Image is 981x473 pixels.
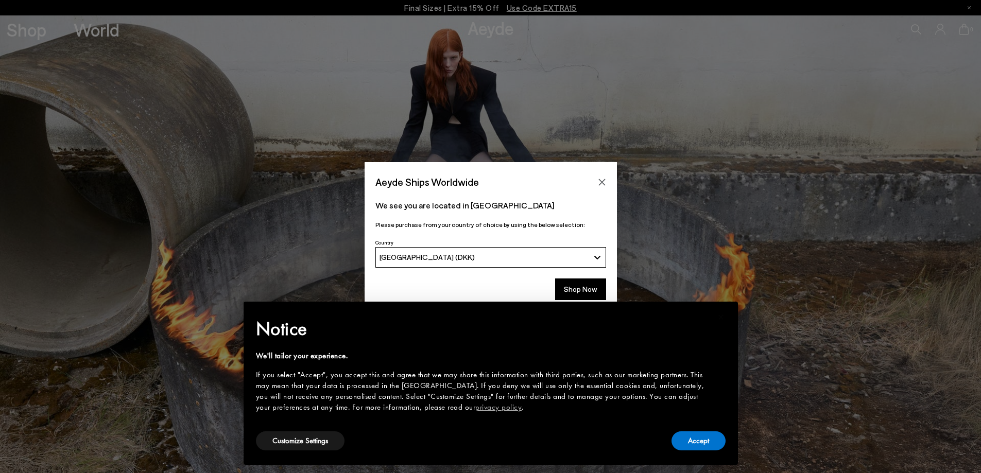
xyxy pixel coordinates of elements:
[709,305,734,329] button: Close this notice
[256,316,709,342] h2: Notice
[375,220,606,230] p: Please purchase from your country of choice by using the below selection:
[375,239,393,246] span: Country
[672,431,726,450] button: Accept
[256,351,709,361] div: We'll tailor your experience.
[256,431,345,450] button: Customize Settings
[375,199,606,212] p: We see you are located in [GEOGRAPHIC_DATA]
[380,253,475,261] span: [GEOGRAPHIC_DATA] (DKK)
[555,278,606,300] button: Shop Now
[718,309,725,325] span: ×
[594,174,610,190] button: Close
[256,370,709,413] div: If you select "Accept", you accept this and agree that we may share this information with third p...
[475,402,522,412] a: privacy policy
[375,173,479,191] span: Aeyde Ships Worldwide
